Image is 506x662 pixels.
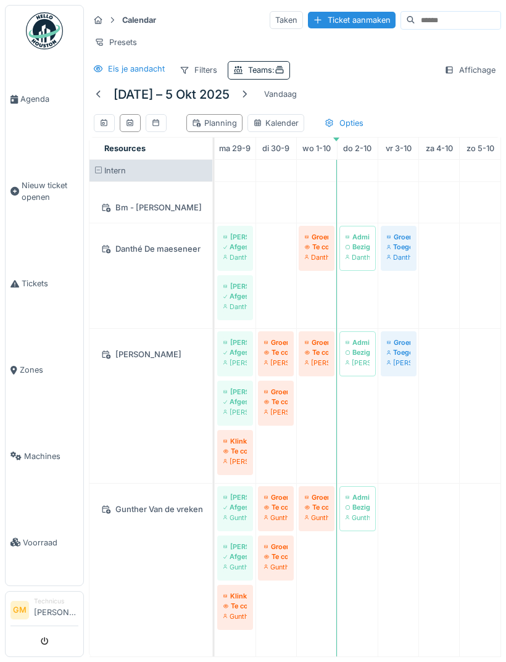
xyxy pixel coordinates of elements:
[216,140,254,157] a: 29 september 2025
[6,241,83,327] a: Tickets
[264,542,288,552] div: Groenonderhoud 2 x per maand vanaf mei tot en met oktober
[340,140,375,157] a: 2 oktober 2025
[387,347,410,357] div: Toegewezen
[346,337,370,347] div: Administratie, opkuis hangar, diversen oktober 2025
[114,87,230,102] h5: [DATE] – 5 okt 2025
[6,56,83,143] a: Agenda
[174,61,223,79] div: Filters
[264,337,288,347] div: Groenonderhoud 2 x per maand vanaf mei tot en met oktober
[20,364,78,376] span: Zones
[305,358,328,368] div: [PERSON_NAME]
[34,597,78,606] div: Technicus
[223,436,247,446] div: Klink deur magazijn : blijken nogal fragiel te zijn
[97,200,205,215] div: Bm - [PERSON_NAME]
[270,11,303,29] div: Taken
[346,252,370,262] div: Danthé De maeseneer
[26,12,63,49] img: Badge_color-CXgf-gQk.svg
[223,492,247,502] div: [PERSON_NAME] en aflopen
[223,446,247,456] div: Te controleren
[223,291,247,301] div: Afgesloten
[383,140,415,157] a: 3 oktober 2025
[264,492,288,502] div: Groenonderhoud 2 x per maand vanaf mei tot en met oktober
[308,12,396,28] div: Ticket aanmaken
[305,347,328,357] div: Te controleren
[223,502,247,512] div: Afgesloten
[223,302,247,312] div: Danthé De maeseneer
[24,450,78,462] span: Machines
[253,117,299,129] div: Kalender
[264,407,288,417] div: [PERSON_NAME]
[439,61,501,79] div: Affichage
[97,241,205,257] div: Danthé De maeseneer
[259,140,292,157] a: 30 september 2025
[10,601,29,619] li: GM
[223,407,247,417] div: [PERSON_NAME]
[23,537,78,548] span: Voorraad
[346,347,370,357] div: Bezig
[10,597,78,626] a: GM Technicus[PERSON_NAME]
[223,562,247,572] div: Gunther Van de vreken
[319,114,369,132] div: Opties
[305,513,328,523] div: Gunther Van de vreken
[387,242,410,252] div: Toegewezen
[104,144,146,153] span: Resources
[346,358,370,368] div: [PERSON_NAME]
[264,502,288,512] div: Te controleren
[104,166,126,175] span: Intern
[223,457,247,466] div: [PERSON_NAME]
[264,347,288,357] div: Te controleren
[264,397,288,407] div: Te controleren
[223,387,247,397] div: [PERSON_NAME] en aflopen
[223,281,247,291] div: [PERSON_NAME] en aflopen
[192,117,237,129] div: Planning
[223,347,247,357] div: Afgesloten
[264,513,288,523] div: Gunther Van de vreken
[264,562,288,572] div: Gunther Van de vreken
[346,492,370,502] div: Administratie, opkuis hangar, diversen oktober 2025
[259,86,302,102] div: Vandaag
[463,140,497,157] a: 5 oktober 2025
[346,513,370,523] div: Gunther Van de vreken
[223,397,247,407] div: Afgesloten
[346,232,370,242] div: Administratie, opkuis hangar, diversen oktober 2025
[305,252,328,262] div: Danthé De maeseneer
[6,327,83,413] a: Zones
[305,502,328,512] div: Te controleren
[423,140,456,157] a: 4 oktober 2025
[223,358,247,368] div: [PERSON_NAME]
[22,278,78,289] span: Tickets
[223,601,247,611] div: Te controleren
[117,14,161,26] strong: Calendar
[89,33,143,51] div: Presets
[97,347,205,362] div: [PERSON_NAME]
[272,65,284,75] span: :
[223,591,247,601] div: Klink deur magazijn : blijken nogal fragiel te zijn
[223,542,247,552] div: [PERSON_NAME] en aflopen
[248,64,284,76] div: Teams
[305,337,328,347] div: Groenonderhoud Blok A30 en C13 - oktober 2025
[346,502,370,512] div: Bezig
[20,93,78,105] span: Agenda
[387,337,410,347] div: Groenonderhoud oktober 2025
[97,502,205,517] div: Gunther Van de vreken
[264,387,288,397] div: Groenonderhoud 2 x per maand vanaf mei tot en met oktober
[108,63,165,75] div: Eis je aandacht
[223,552,247,561] div: Afgesloten
[34,597,78,623] li: [PERSON_NAME]
[6,413,83,500] a: Machines
[223,252,247,262] div: Danthé De maeseneer
[346,242,370,252] div: Bezig
[223,232,247,242] div: [PERSON_NAME] en aflopen
[6,499,83,585] a: Voorraad
[387,252,410,262] div: Danthé De maeseneer
[264,552,288,561] div: Te controleren
[22,180,78,203] span: Nieuw ticket openen
[305,232,328,242] div: Groenonderhoud Blok A30 en C13 - oktober 2025
[387,358,410,368] div: [PERSON_NAME]
[6,143,83,241] a: Nieuw ticket openen
[305,492,328,502] div: Groenonderhoud Blok A30 en C13 - oktober 2025
[387,232,410,242] div: Groenonderhoud oktober 2025
[264,358,288,368] div: [PERSON_NAME]
[299,140,334,157] a: 1 oktober 2025
[223,337,247,347] div: [PERSON_NAME] en aflopen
